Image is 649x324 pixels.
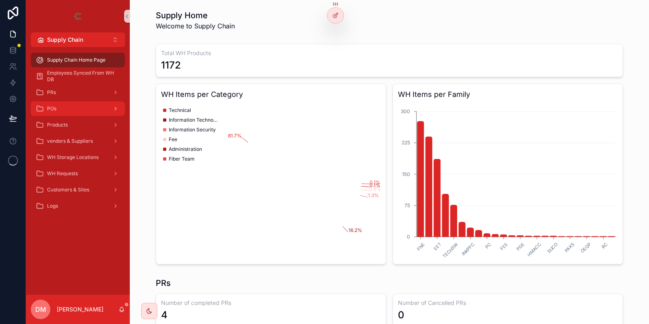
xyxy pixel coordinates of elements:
[169,156,195,162] span: Fiber Team
[169,136,177,143] span: Fee
[31,150,125,165] a: WH Storage Locations
[47,187,89,193] span: Customers & Sites
[169,117,217,123] span: Information Technology
[169,127,216,133] span: Information Security
[31,69,125,84] a: Employees Synced From WH DB
[370,182,380,188] tspan: 0.1%
[47,203,58,209] span: Logs
[47,154,99,161] span: WH Storage Locations
[26,47,130,224] div: scrollable content
[31,118,125,132] a: Products
[348,227,362,233] tspan: 16.2%
[47,70,117,83] span: Employees Synced From WH DB
[47,89,56,96] span: PRs
[156,10,235,21] h1: Supply Home
[402,139,410,146] tspan: 225
[161,59,181,72] div: 1172
[47,57,105,63] span: Supply Chain Home Page
[47,122,68,128] span: Products
[546,241,559,254] text: SUCO
[156,21,235,31] span: Welcome to Supply Chain
[47,170,78,177] span: WH Requests
[161,89,381,100] h3: WH Items per Category
[31,85,125,100] a: PRs
[370,179,380,185] tspan: 0.1%
[499,241,509,251] text: FEE
[460,241,476,257] text: INKPFC
[31,53,125,67] a: Supply Chain Home Page
[432,241,443,251] text: EET
[401,108,410,114] tspan: 300
[31,182,125,197] a: Customers & Sites
[156,277,171,289] h1: PRs
[169,107,191,114] span: Technical
[228,133,242,139] tspan: 81.7%
[369,186,381,192] tspan: 0.6%
[416,241,426,251] text: FNE
[441,241,459,259] text: TECHSW
[57,305,103,313] p: [PERSON_NAME]
[368,192,379,198] tspan: 1.3%
[398,103,618,259] div: chart
[484,241,493,250] text: PC
[161,103,381,259] div: chart
[398,89,618,100] h3: WH Items per Family
[31,101,125,116] a: POs
[161,309,168,322] div: 4
[31,166,125,181] a: WH Requests
[31,32,125,47] button: Select Button
[563,241,576,253] text: PAKS
[404,202,410,208] tspan: 75
[161,299,381,307] h3: Number of completed PRs
[600,241,609,250] text: RC
[580,241,592,254] text: OEQP
[402,171,410,177] tspan: 150
[47,138,93,144] span: vendors & Suppliers
[31,199,125,213] a: Logs
[35,305,46,314] span: DM
[398,309,404,322] div: 0
[47,105,56,112] span: POs
[47,36,83,44] span: Supply Chain
[407,234,410,240] tspan: 0
[398,299,618,307] h3: Number of Cancelled PRs
[161,49,618,57] h3: Total WH Products
[169,146,202,152] span: Administration
[71,10,84,23] img: App logo
[516,241,526,251] text: PGE
[526,241,542,257] text: HMACC
[31,134,125,148] a: vendors & Suppliers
